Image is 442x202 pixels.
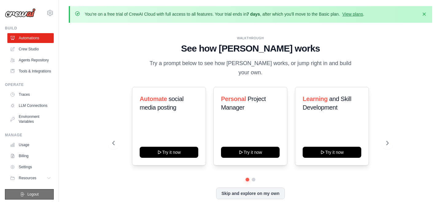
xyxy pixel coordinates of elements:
span: Personal [221,95,246,102]
a: Billing [7,151,54,161]
div: WALKTHROUGH [112,36,388,41]
a: Environment Variables [7,112,54,126]
a: Usage [7,140,54,150]
p: You're on a free trial of CrewAI Cloud with full access to all features. Your trial ends in , aft... [85,11,364,17]
span: Logout [27,192,39,197]
div: Manage [5,133,54,138]
span: Resources [19,176,36,181]
a: Tools & Integrations [7,66,54,76]
p: Try a prompt below to see how [PERSON_NAME] works, or jump right in and build your own. [147,59,354,77]
strong: 7 days [246,12,260,17]
span: Project Manager [221,95,266,111]
button: Logout [5,189,54,200]
button: Skip and explore on my own [216,188,285,199]
div: Build [5,26,54,31]
span: Automate [140,95,167,102]
button: Try it now [221,147,280,158]
a: Automations [7,33,54,43]
img: Logo [5,8,36,17]
span: social media posting [140,95,184,111]
a: Agents Repository [7,55,54,65]
span: Learning [303,95,328,102]
iframe: Chat Widget [411,173,442,202]
a: Settings [7,162,54,172]
span: and Skill Development [303,95,351,111]
button: Try it now [140,147,198,158]
a: View plans [342,12,363,17]
a: LLM Connections [7,101,54,111]
a: Crew Studio [7,44,54,54]
h1: See how [PERSON_NAME] works [112,43,388,54]
button: Try it now [303,147,361,158]
div: Operate [5,82,54,87]
a: Traces [7,90,54,99]
button: Resources [7,173,54,183]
